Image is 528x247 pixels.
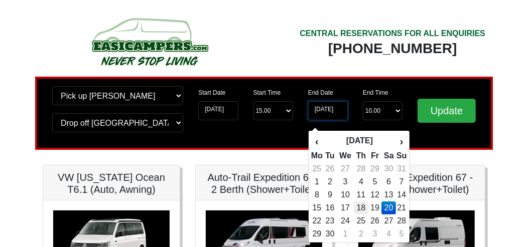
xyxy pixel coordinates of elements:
[198,88,225,97] label: Start Date
[381,162,396,175] td: 30
[368,201,382,214] td: 19
[354,201,368,214] td: 18
[368,214,382,227] td: 26
[53,171,170,195] h5: VW [US_STATE] Ocean T6.1 (Auto, Awning)
[323,162,337,175] td: 26
[396,214,407,227] td: 28
[381,188,396,201] td: 13
[381,227,396,240] td: 4
[381,201,396,214] td: 20
[363,88,388,97] label: End Time
[311,149,323,162] th: Mo
[418,99,476,123] input: Update
[381,149,396,162] th: Sa
[311,188,323,201] td: 8
[396,162,407,175] td: 31
[396,188,407,201] td: 14
[323,188,337,201] td: 9
[337,149,354,162] th: We
[323,133,396,150] th: [DATE]
[337,201,354,214] td: 17
[381,175,396,188] td: 6
[206,171,322,195] h5: Auto-Trail Expedition 66 - 2 Berth (Shower+Toilet)
[253,88,281,97] label: Start Time
[311,162,323,175] td: 25
[323,149,337,162] th: Tu
[337,162,354,175] td: 27
[368,188,382,201] td: 12
[354,175,368,188] td: 4
[311,175,323,188] td: 1
[354,188,368,201] td: 11
[323,175,337,188] td: 2
[368,162,382,175] td: 29
[354,214,368,227] td: 25
[396,201,407,214] td: 21
[381,214,396,227] td: 27
[311,227,323,240] td: 29
[337,227,354,240] td: 1
[368,149,382,162] th: Fr
[198,101,238,120] input: Start Date
[300,40,485,58] div: [PHONE_NUMBER]
[311,133,323,150] th: ‹
[308,101,348,120] input: Return Date
[300,28,485,40] div: CENTRAL RESERVATIONS FOR ALL ENQUIRIES
[354,149,368,162] th: Th
[337,188,354,201] td: 10
[311,201,323,214] td: 15
[354,227,368,240] td: 2
[358,171,475,195] h5: Auto-Trail Expedition 67 - 4 Berth (Shower+Toilet)
[368,175,382,188] td: 5
[311,214,323,227] td: 22
[368,227,382,240] td: 3
[54,14,245,69] img: campers-checkout-logo.png
[396,227,407,240] td: 5
[323,227,337,240] td: 30
[396,175,407,188] td: 7
[354,162,368,175] td: 28
[323,201,337,214] td: 16
[396,149,407,162] th: Su
[308,88,333,97] label: End Date
[337,214,354,227] td: 24
[337,175,354,188] td: 3
[323,214,337,227] td: 23
[396,133,407,150] th: ›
